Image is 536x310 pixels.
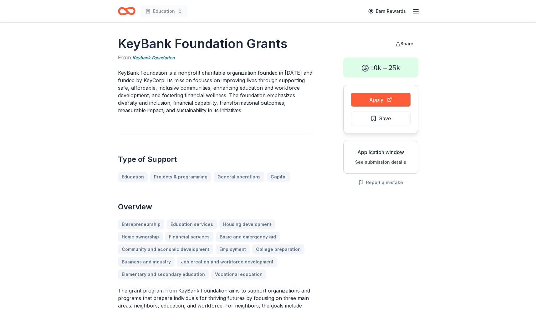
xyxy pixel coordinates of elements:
div: From [118,54,313,62]
a: Earn Rewards [365,6,410,17]
h2: Type of Support [118,154,313,164]
button: Report a mistake [359,179,403,186]
a: Capital [267,172,290,182]
a: Home [118,4,135,18]
a: General operations [214,172,264,182]
button: Education [140,5,187,17]
h1: KeyBank Foundation Grants [118,35,313,52]
span: Education [153,7,175,15]
h2: Overview [118,202,313,212]
a: Education [118,172,148,182]
button: Apply [351,93,411,107]
span: Save [379,114,391,122]
button: Save [351,112,411,125]
button: See submission details [355,158,406,166]
div: Application window [349,148,413,156]
a: Keybank Foundation [132,54,175,62]
a: Projects & programming [150,172,211,182]
button: Share [391,37,418,50]
span: Share [401,41,413,46]
p: KeyBank Foundation is a nonprofit charitable organization founded in [DATE] and funded by KeyCorp... [118,69,313,114]
div: 10k – 25k [343,57,418,77]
